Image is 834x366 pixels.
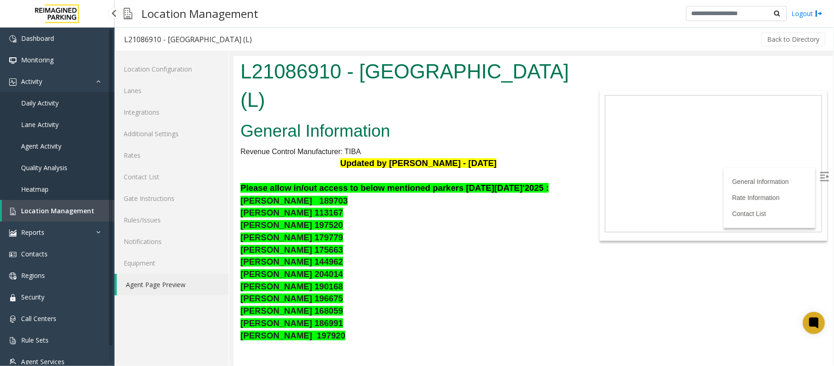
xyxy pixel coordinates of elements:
span: Call Centers [21,314,56,323]
span: Contacts [21,250,48,258]
span: [PERSON_NAME] 189703 [7,140,114,150]
a: Notifications [114,231,229,252]
span: Dashboard [21,34,54,43]
img: pageIcon [124,2,132,25]
span: [PERSON_NAME] 113167 [7,152,109,161]
h1: L21086910 - [GEOGRAPHIC_DATA] (L) [7,1,343,58]
span: Quality Analysis [21,163,67,172]
span: Agent Services [21,357,65,366]
span: [PERSON_NAME] 168059 [7,250,109,260]
a: Integrations [114,101,229,123]
img: 'icon' [9,35,16,43]
a: Rules/Issues [114,209,229,231]
span: [PERSON_NAME] 190168 [7,226,109,235]
span: [PERSON_NAME] 175663 [7,189,109,199]
a: Additional Settings [114,123,229,144]
img: 'icon' [9,359,16,366]
span: Please allow in/out access to below mentioned parkers [DATE][DATE]'2025 : [7,127,315,137]
span: Location Management [21,206,94,215]
span: Revenue Control Manufacturer: TIBA [7,92,127,100]
a: Agent Page Preview [117,274,229,295]
a: Location Configuration [114,58,229,80]
img: 'icon' [9,78,16,86]
span: Monitoring [21,55,54,64]
span: [PERSON_NAME] 197520 [7,164,109,174]
a: Lanes [114,80,229,101]
button: Back to Directory [761,33,825,46]
img: logout [815,9,823,18]
span: [PERSON_NAME] 204014 [7,213,109,223]
span: [PERSON_NAME] 197920 [7,275,112,284]
span: Daily Activity [21,99,59,107]
span: [PERSON_NAME] 144962 [7,201,109,211]
a: Rate Information [499,138,546,145]
span: Activity [21,77,42,86]
img: 'icon' [9,229,16,237]
a: Gate Instructions [114,188,229,209]
span: Regions [21,271,45,280]
a: Equipment [114,252,229,274]
img: 'icon' [9,57,16,64]
span: [PERSON_NAME] 179779 [7,177,109,186]
a: General Information [499,122,556,129]
img: 'icon' [9,294,16,301]
span: Lane Activity [21,120,59,129]
img: Open/Close Sidebar Menu [586,116,595,125]
h3: Location Management [137,2,263,25]
img: 'icon' [9,208,16,215]
a: Contact List [499,154,533,161]
a: Contact List [114,166,229,188]
a: Rates [114,144,229,166]
img: 'icon' [9,272,16,280]
div: L21086910 - [GEOGRAPHIC_DATA] (L) [124,33,252,45]
span: Agent Activity [21,142,61,150]
span: [PERSON_NAME] 186991 [7,262,109,272]
span: Rule Sets [21,336,49,344]
a: Location Management [2,200,114,222]
img: 'icon' [9,337,16,344]
a: Logout [791,9,823,18]
span: Updated by [PERSON_NAME] - [DATE] [107,102,263,112]
h2: General Information [7,63,343,87]
img: 'icon' [9,316,16,323]
span: [PERSON_NAME] 196675 [7,238,109,247]
img: 'icon' [9,251,16,258]
span: Security [21,293,44,301]
span: Heatmap [21,185,49,194]
span: Reports [21,228,44,237]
